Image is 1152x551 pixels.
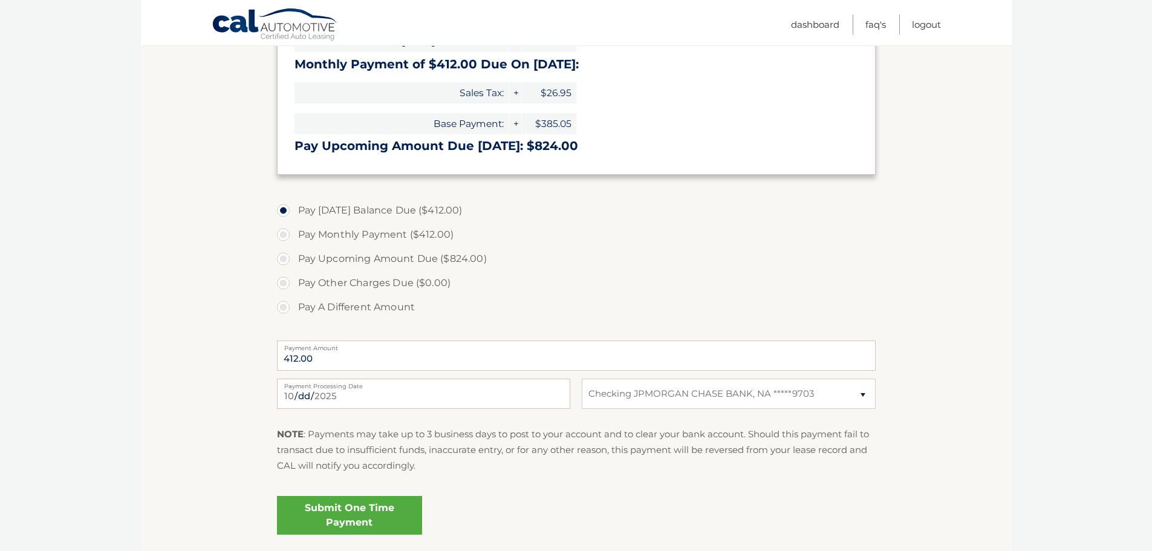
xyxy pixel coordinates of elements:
[791,15,839,34] a: Dashboard
[295,82,509,103] span: Sales Tax:
[277,295,876,319] label: Pay A Different Amount
[509,113,521,134] span: +
[865,15,886,34] a: FAQ's
[277,198,876,223] label: Pay [DATE] Balance Due ($412.00)
[277,247,876,271] label: Pay Upcoming Amount Due ($824.00)
[509,82,521,103] span: +
[277,223,876,247] label: Pay Monthly Payment ($412.00)
[277,496,422,535] a: Submit One Time Payment
[277,426,876,474] p: : Payments may take up to 3 business days to post to your account and to clear your bank account....
[277,379,570,409] input: Payment Date
[522,113,576,134] span: $385.05
[295,113,509,134] span: Base Payment:
[277,379,570,388] label: Payment Processing Date
[522,82,576,103] span: $26.95
[295,57,858,72] h3: Monthly Payment of $412.00 Due On [DATE]:
[912,15,941,34] a: Logout
[277,271,876,295] label: Pay Other Charges Due ($0.00)
[277,428,304,440] strong: NOTE
[277,341,876,350] label: Payment Amount
[277,341,876,371] input: Payment Amount
[212,8,339,43] a: Cal Automotive
[295,139,858,154] h3: Pay Upcoming Amount Due [DATE]: $824.00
